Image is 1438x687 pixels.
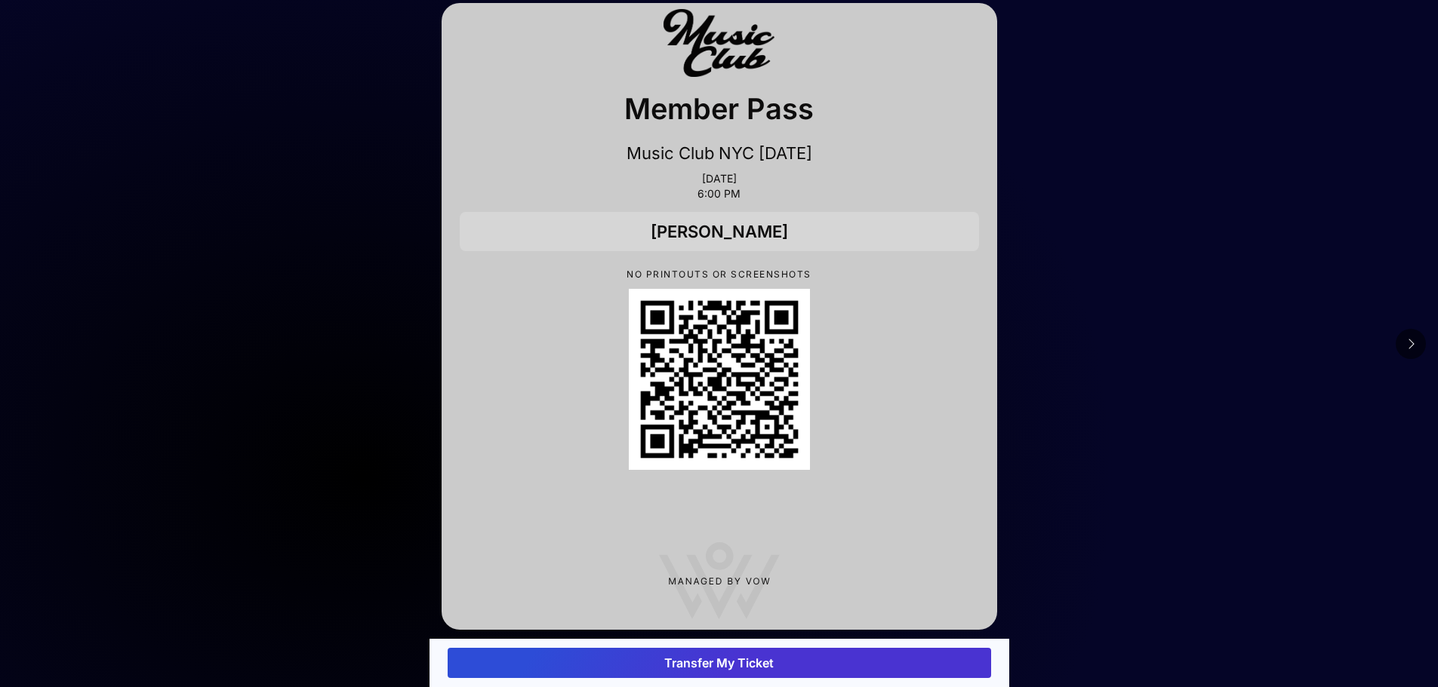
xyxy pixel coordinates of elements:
[460,269,979,280] p: NO PRINTOUTS OR SCREENSHOTS
[460,173,979,185] p: [DATE]
[460,143,979,164] p: Music Club NYC [DATE]
[629,289,810,470] div: QR Code
[448,648,991,678] button: Transfer My Ticket
[460,212,979,251] div: [PERSON_NAME]
[460,87,979,130] p: Member Pass
[460,188,979,200] p: 6:00 PM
